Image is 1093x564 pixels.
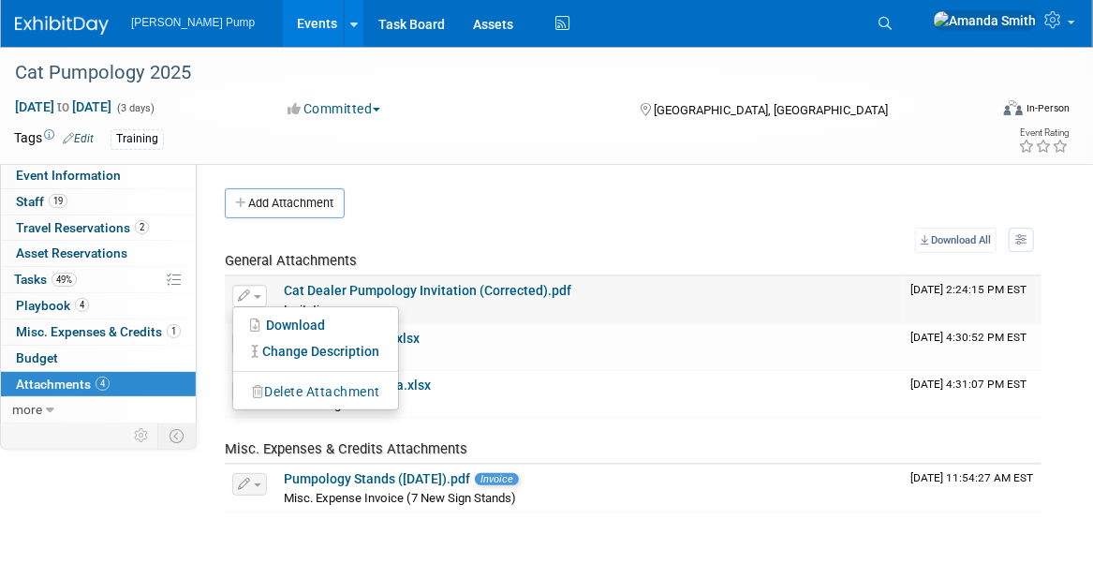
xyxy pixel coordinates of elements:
a: Event Information [1,163,196,188]
span: Event Information [16,168,121,183]
a: Pumpology Stands ([DATE]).pdf [284,471,470,486]
div: Event Rating [1018,128,1069,138]
a: Edit [63,132,94,145]
a: Staff19 [1,189,196,215]
img: Amanda Smith [933,10,1037,31]
span: 1 [167,324,181,338]
span: General Attachments [225,252,357,269]
span: 49% [52,273,77,287]
div: In-Person [1026,101,1070,115]
td: Personalize Event Tab Strip [126,423,158,448]
span: Attachments [16,377,110,392]
span: 2 [135,220,149,234]
span: Budget [16,350,58,365]
div: Training [111,129,164,149]
span: Misc. Expense Invoice (7 New Sign Stands) [284,491,516,505]
a: Travel Reservations2 [1,215,196,241]
span: [PERSON_NAME] Pump [131,16,255,29]
a: Tasks49% [1,267,196,292]
div: Cat Pumpology 2025 [8,56,967,90]
td: Tags [14,128,94,150]
button: Add Attachment [225,188,345,218]
span: Upload Timestamp [910,378,1027,391]
span: Staff [16,194,67,209]
a: more [1,397,196,423]
div: Event Format [906,97,1070,126]
span: Misc. Expenses & Credits [16,324,181,339]
a: Playbook4 [1,293,196,319]
a: Download All [915,228,997,253]
a: Attachments4 [1,372,196,397]
span: Upload Timestamp [910,283,1027,296]
span: 4 [96,377,110,391]
span: Invoice [475,473,519,485]
td: Upload Timestamp [903,324,1041,371]
td: Upload Timestamp [903,465,1041,512]
span: more [12,402,42,417]
span: 4 [75,298,89,312]
span: to [54,99,72,114]
td: Upload Timestamp [903,371,1041,418]
span: 19 [49,194,67,208]
span: Upload Timestamp [910,331,1027,344]
span: Playbook [16,298,89,313]
span: [DATE] [DATE] [14,98,112,115]
img: Format-Inperson.png [1004,100,1023,115]
img: ExhibitDay [15,16,109,35]
a: Asset Reservations [1,241,196,266]
a: Misc. Expenses & Credits1 [1,319,196,345]
a: Download [233,312,398,338]
a: Cat Dealer Pumpology Invitation (Corrected).pdf [284,283,571,298]
a: Change Description [233,338,398,364]
td: Toggle Event Tabs [158,423,197,448]
span: (3 days) [115,102,155,114]
span: Upload Timestamp [910,471,1033,484]
span: Tasks [14,272,77,287]
button: Committed [282,99,388,118]
span: Asset Reservations [16,245,127,260]
td: Upload Timestamp [903,276,1041,323]
span: Travel Reservations [16,220,149,235]
button: Delete Attachment [243,379,390,405]
span: [GEOGRAPHIC_DATA], [GEOGRAPHIC_DATA] [654,103,888,117]
span: Invitation [284,303,333,317]
span: Service Agenda [284,397,367,411]
a: Budget [1,346,196,371]
span: Misc. Expenses & Credits Attachments [225,440,467,457]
